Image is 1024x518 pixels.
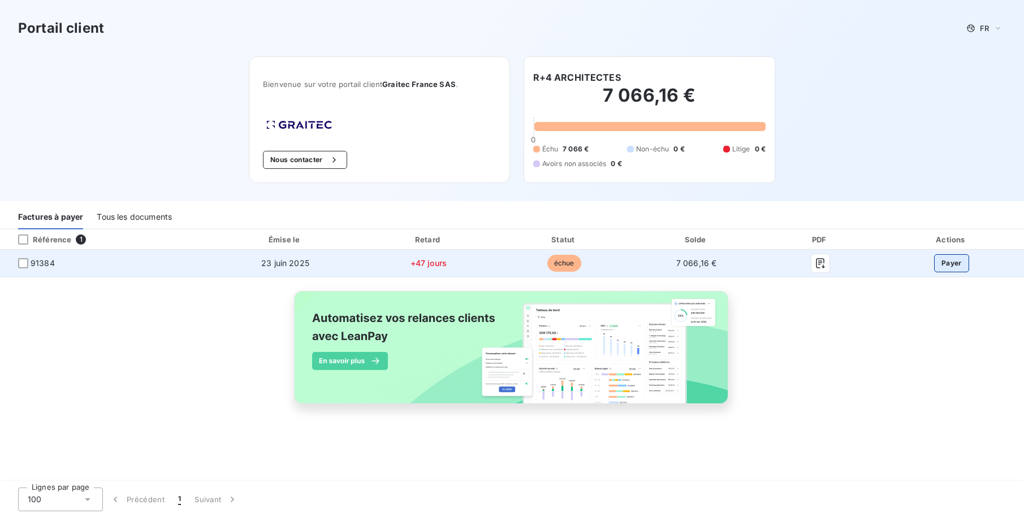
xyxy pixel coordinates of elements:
button: Nous contacter [263,151,347,169]
span: 7 066,16 € [676,258,717,268]
span: 91384 [31,258,55,269]
span: 1 [178,494,181,505]
div: Émise le [213,234,358,245]
div: Référence [9,234,71,245]
div: Actions [882,234,1022,245]
span: Graitec France SAS [382,80,456,89]
button: Suivant [188,487,245,511]
div: Solde [633,234,759,245]
span: Échu [542,144,559,154]
span: +47 jours [411,258,447,268]
span: 23 juin 2025 [261,258,309,268]
div: Tous les documents [97,206,172,229]
button: Payer [934,254,969,272]
button: 1 [171,487,188,511]
h2: 7 066,16 € [533,84,766,118]
span: 0 € [673,144,684,154]
span: 100 [28,494,41,505]
img: banner [284,284,741,423]
span: échue [547,255,581,272]
span: 1 [76,234,86,245]
div: Factures à payer [18,206,83,229]
span: FR [980,24,989,33]
span: Non-échu [636,144,669,154]
span: Avoirs non associés [542,159,607,169]
span: 7 066 € [563,144,589,154]
h3: Portail client [18,18,104,38]
button: Précédent [103,487,171,511]
span: Bienvenue sur votre portail client . [263,80,495,89]
div: Retard [362,234,495,245]
span: 0 [531,135,535,144]
div: PDF [764,234,877,245]
span: 0 € [611,159,621,169]
img: Company logo [263,117,335,133]
div: Statut [499,234,629,245]
span: 0 € [755,144,766,154]
span: Litige [732,144,750,154]
h6: R+4 ARCHITECTES [533,71,621,84]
